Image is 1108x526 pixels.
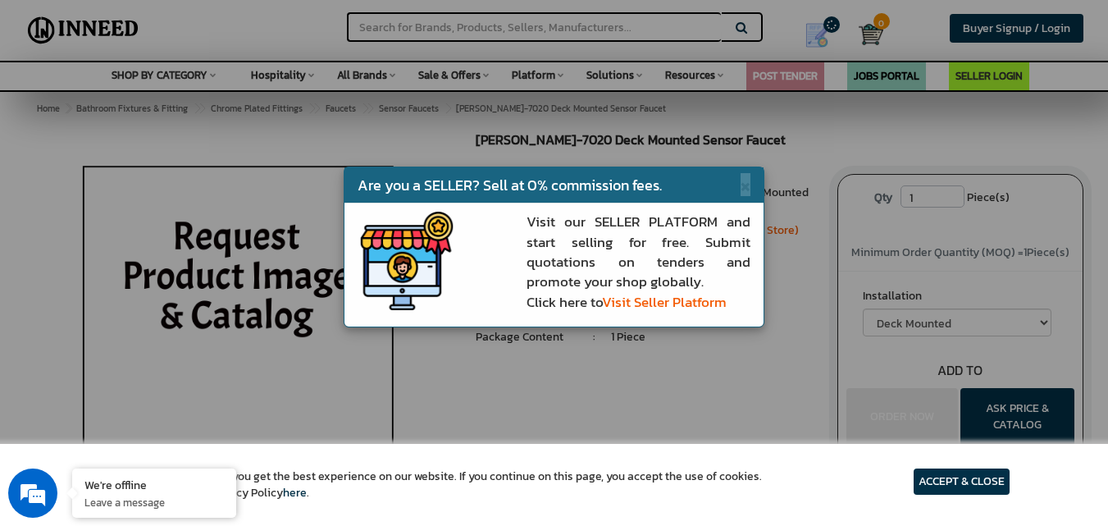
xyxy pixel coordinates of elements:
[84,495,224,510] p: Leave a message
[527,212,750,311] p: Visit our SELLER PLATFORM and start selling for free. Submit quotations on tenders and promote yo...
[358,212,456,310] img: inneed-seller-icon.png
[741,173,750,196] span: ×
[358,177,750,194] h4: Are you a SELLER? Sell at 0% commission fees.
[914,469,1010,495] article: ACCEPT & CLOSE
[602,291,727,313] a: Visit Seller Platform
[98,469,762,501] article: We use cookies to ensure you get the best experience on our website. If you continue on this page...
[84,477,224,492] div: We're offline
[283,484,307,501] a: here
